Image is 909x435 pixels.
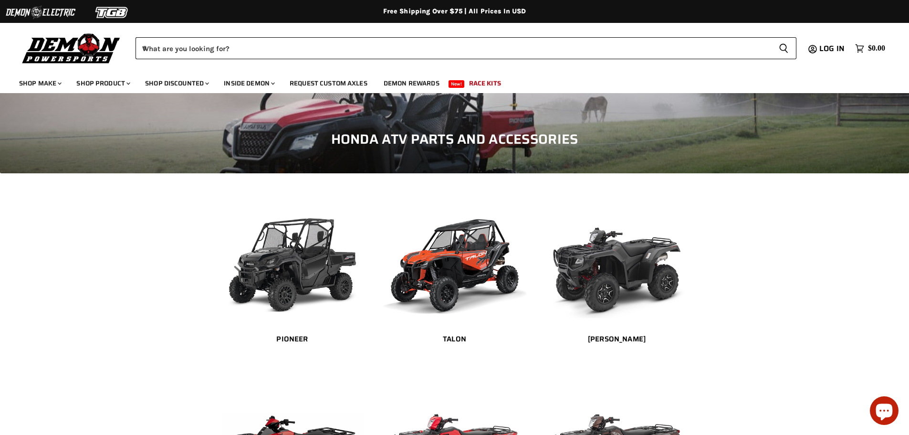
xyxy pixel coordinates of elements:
a: Race Kits [462,74,508,93]
div: Free Shipping Over $75 | All Prices In USD [73,7,836,16]
h2: [PERSON_NAME] [545,334,689,344]
img: Demon Powersports [19,31,124,65]
a: [PERSON_NAME] [545,329,689,350]
span: New! [449,80,465,88]
span: $0.00 [868,44,885,53]
img: Foreman [545,202,689,321]
a: Shop Product [69,74,136,93]
inbox-online-store-chat: Shopify online store chat [867,396,901,427]
span: Log in [819,42,845,54]
a: Shop Discounted [138,74,215,93]
img: Talon [383,202,526,321]
a: Inside Demon [217,74,281,93]
a: Pioneer [221,329,364,350]
form: Product [136,37,796,59]
img: Demon Electric Logo 2 [5,3,76,21]
ul: Main menu [12,70,883,93]
img: TGB Logo 2 [76,3,148,21]
a: Shop Make [12,74,67,93]
a: Log in [815,44,850,53]
a: Request Custom Axles [282,74,375,93]
h1: Honda ATV Parts and Accessories [14,131,895,148]
img: Pioneer [221,202,364,321]
a: $0.00 [850,42,890,55]
h2: Pioneer [221,334,364,344]
a: Demon Rewards [376,74,447,93]
a: Talon [383,329,526,350]
input: When autocomplete results are available use up and down arrows to review and enter to select [136,37,771,59]
button: Search [771,37,796,59]
h2: Talon [383,334,526,344]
